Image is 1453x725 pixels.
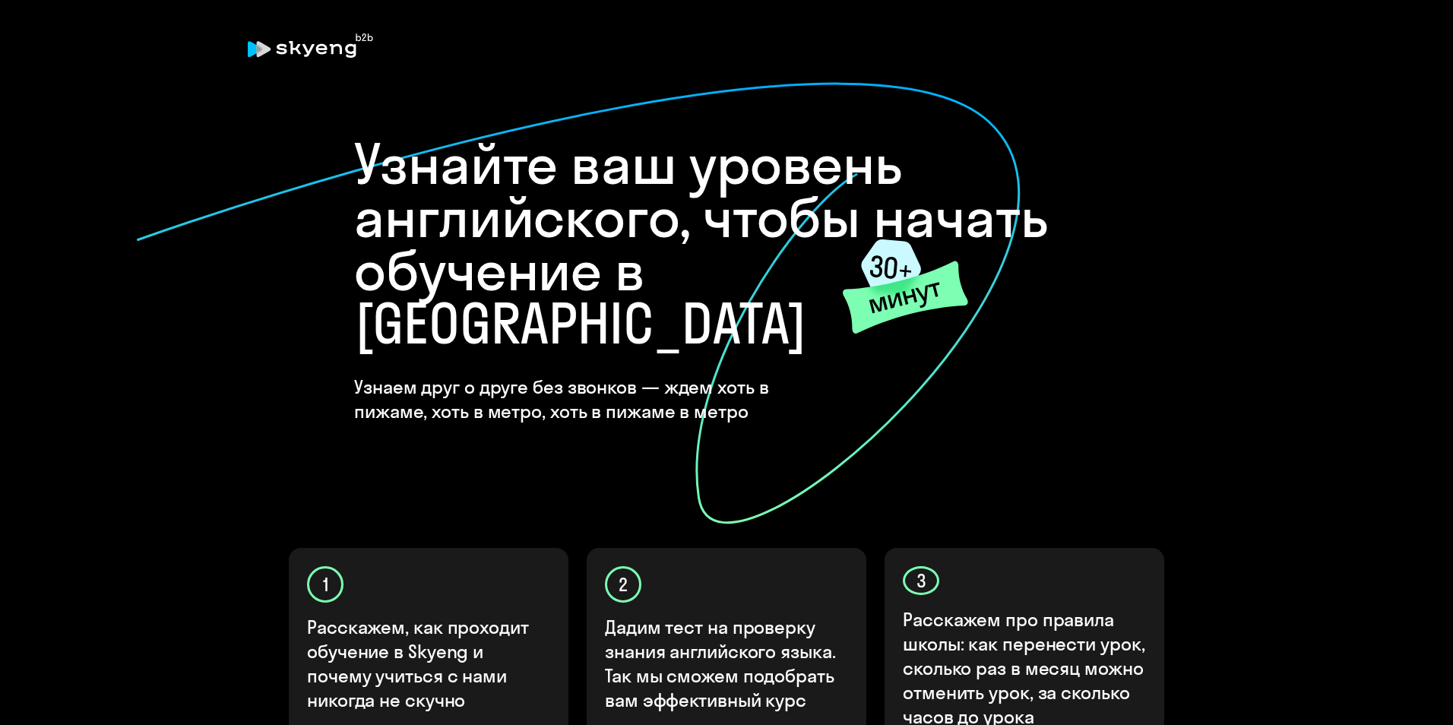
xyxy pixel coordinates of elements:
[307,615,552,712] p: Расскажем, как проходит обучение в Skyeng и почему учиться с нами никогда не скучно
[354,375,844,423] h4: Узнаем друг о друге без звонков — ждем хоть в пижаме, хоть в метро, хоть в пижаме в метро
[605,615,850,712] p: Дадим тест на проверку знания английского языка. Так мы сможем подобрать вам эффективный курс
[354,138,1099,350] h1: Узнайте ваш уровень английского, чтобы начать обучение в [GEOGRAPHIC_DATA]
[307,566,343,603] div: 1
[605,566,641,603] div: 2
[903,566,939,595] div: 3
